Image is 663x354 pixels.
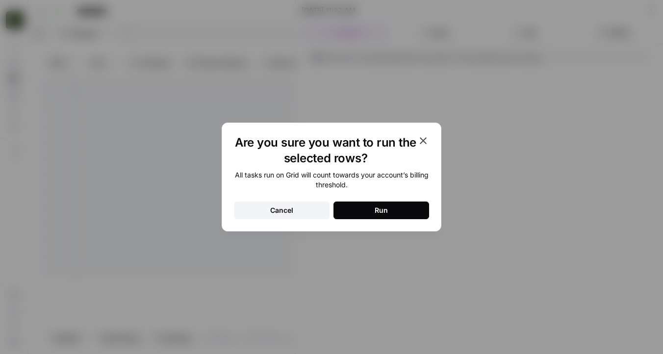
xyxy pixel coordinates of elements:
div: Run [375,205,388,215]
button: Run [333,202,429,219]
h1: Are you sure you want to run the selected rows? [234,135,417,166]
button: Cancel [234,202,330,219]
div: Cancel [270,205,293,215]
div: All tasks run on Grid will count towards your account’s billing threshold. [234,170,429,190]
